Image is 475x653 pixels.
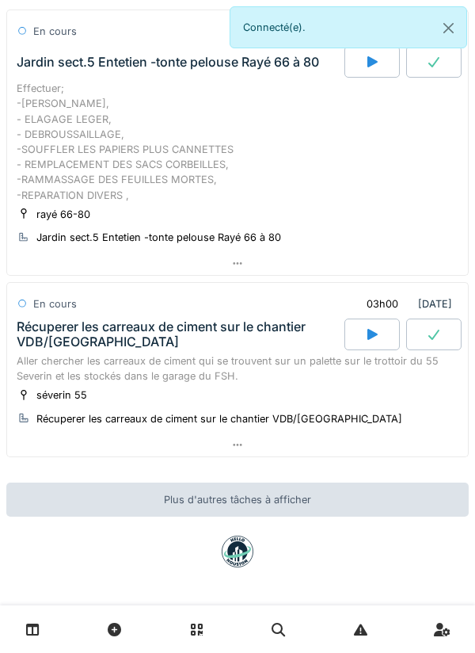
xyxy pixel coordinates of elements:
div: séverin 55 [36,388,87,403]
img: badge-BVDL4wpA.svg [222,536,253,567]
div: Jardin sect.5 Entetien -tonte pelouse Rayé 66 à 80 [17,55,319,70]
div: En cours [33,24,77,39]
div: Récuperer les carreaux de ciment sur le chantier VDB/[GEOGRAPHIC_DATA] [17,319,341,349]
div: [DATE] [353,289,458,319]
div: Jardin sect.5 Entetien -tonte pelouse Rayé 66 à 80 [36,230,281,245]
div: 03h00 [367,296,398,311]
div: Plus d'autres tâches à afficher [6,483,469,517]
button: Close [431,7,466,49]
div: Connecté(e). [230,6,467,48]
div: rayé 66-80 [36,207,90,222]
div: En cours [33,296,77,311]
div: Effectuer; -[PERSON_NAME], - ELAGAGE LEGER, - DEBROUSSAILLAGE, -SOUFFLER LES PAPIERS PLUS CANNETT... [17,81,458,203]
div: Récuperer les carreaux de ciment sur le chantier VDB/[GEOGRAPHIC_DATA] [36,411,402,426]
div: Aller chercher les carreaux de ciment qui se trouvent sur un palette sur le trottoir du 55 Severi... [17,353,458,384]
